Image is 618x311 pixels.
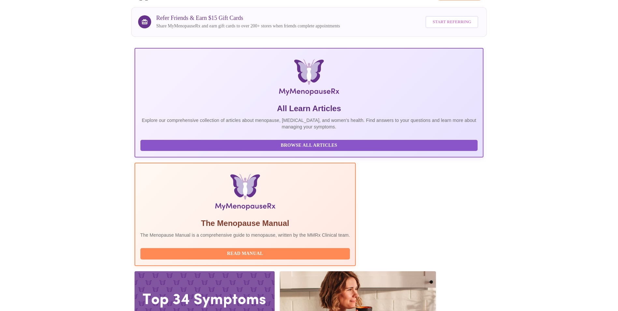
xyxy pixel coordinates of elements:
[140,250,352,256] a: Read Manual
[193,59,425,98] img: MyMenopauseRx Logo
[424,13,480,31] a: Start Referring
[140,140,478,151] button: Browse All Articles
[147,141,471,150] span: Browse All Articles
[140,218,350,229] h5: The Menopause Manual
[140,103,478,114] h5: All Learn Articles
[140,248,350,259] button: Read Manual
[174,174,317,213] img: Menopause Manual
[433,18,471,26] span: Start Referring
[156,23,340,29] p: Share MyMenopauseRx and earn gift cards to over 200+ stores when friends complete appointments
[156,15,340,22] h3: Refer Friends & Earn $15 Gift Cards
[147,250,344,258] span: Read Manual
[140,117,478,130] p: Explore our comprehensive collection of articles about menopause, [MEDICAL_DATA], and women's hea...
[425,16,478,28] button: Start Referring
[140,232,350,238] p: The Menopause Manual is a comprehensive guide to menopause, written by the MMRx Clinical team.
[140,142,480,148] a: Browse All Articles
